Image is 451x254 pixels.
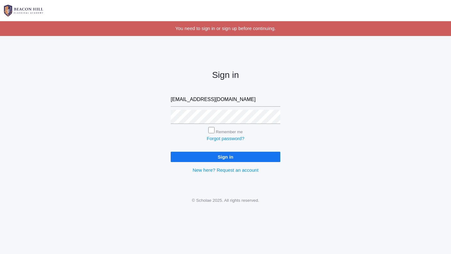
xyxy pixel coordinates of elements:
input: Sign in [171,152,280,162]
input: Email address [171,93,280,107]
a: New here? Request an account [193,167,258,173]
h2: Sign in [171,70,280,80]
a: Forgot password? [207,136,244,141]
label: Remember me [216,130,243,134]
